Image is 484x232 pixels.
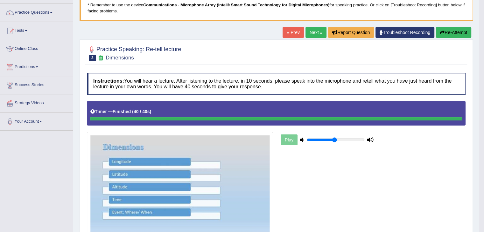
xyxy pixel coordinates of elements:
small: Exam occurring question [97,55,104,61]
b: Finished [113,109,131,114]
a: Success Stories [0,76,73,92]
h4: You will hear a lecture. After listening to the lecture, in 10 seconds, please speak into the mic... [87,73,466,94]
a: Tests [0,22,73,38]
b: ) [150,109,151,114]
span: 3 [89,55,96,61]
b: Communications - Microphone Array (Intel® Smart Sound Technology for Digital Microphones) [143,3,329,7]
a: Troubleshoot Recording [375,27,434,38]
h5: Timer — [90,109,151,114]
button: Re-Attempt [436,27,471,38]
a: Practice Questions [0,4,73,20]
a: Strategy Videos [0,94,73,110]
a: Predictions [0,58,73,74]
a: Your Account [0,113,73,128]
a: Online Class [0,40,73,56]
button: Report Question [328,27,374,38]
h2: Practice Speaking: Re-tell lecture [87,45,181,61]
b: Instructions: [93,78,124,84]
small: Dimensions [106,55,134,61]
a: Next » [305,27,326,38]
b: 40 / 40s [134,109,150,114]
a: « Prev [283,27,304,38]
b: ( [132,109,134,114]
